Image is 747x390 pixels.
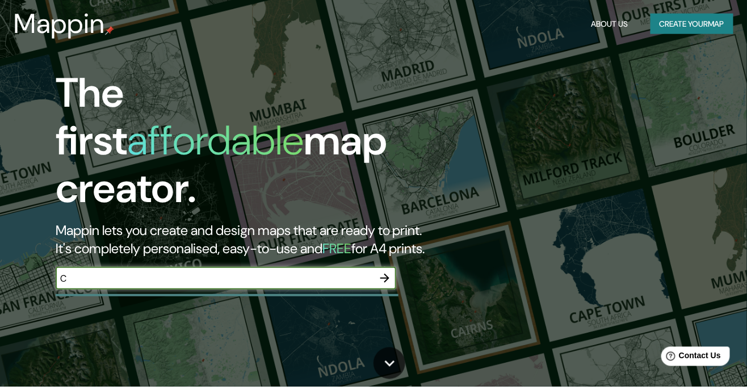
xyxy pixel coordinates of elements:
[322,243,351,261] h5: FREE
[56,275,373,288] input: Choose your favourite place
[105,30,114,39] img: mappin-pin
[127,118,304,170] h1: affordable
[586,17,632,38] button: About Us
[651,17,733,38] button: Create yourmap
[14,11,105,43] h3: Mappin
[56,225,429,261] h2: Mappin lets you create and design maps that are ready to print. It's completely personalised, eas...
[56,73,429,225] h1: The first map creator.
[646,346,735,378] iframe: Help widget launcher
